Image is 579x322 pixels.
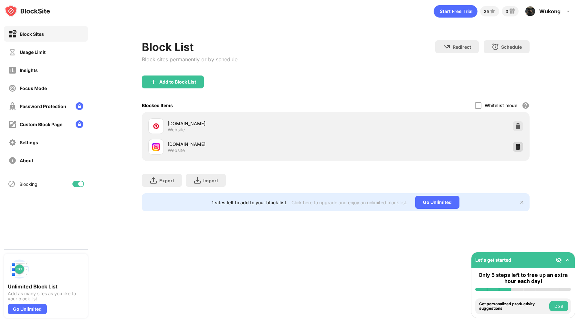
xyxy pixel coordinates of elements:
[212,200,288,205] div: 1 sites left to add to your block list.
[484,9,489,14] div: 35
[8,66,16,74] img: insights-off.svg
[8,156,16,165] img: about-off.svg
[8,304,47,314] div: Go Unlimited
[501,44,522,50] div: Schedule
[20,140,38,145] div: Settings
[453,44,471,50] div: Redirect
[525,6,535,16] img: ACg8ocJWbvoldmr6_5lrVinwlapSz0LJSJjw6grnAQC7D9ovS7rKOcY=s96-c
[19,181,37,187] div: Blocking
[20,49,46,55] div: Usage Limit
[142,56,237,63] div: Block sites permanently or by schedule
[8,30,16,38] img: block-on.svg
[20,158,33,163] div: About
[20,31,44,37] div: Block Sites
[8,283,84,290] div: Unlimited Block List
[152,122,160,130] img: favicons
[142,40,237,54] div: Block List
[142,103,173,108] div: Blocked Items
[159,178,174,183] div: Export
[519,200,524,205] img: x-button.svg
[564,257,571,263] img: omni-setup-toggle.svg
[489,7,497,15] img: points-small.svg
[20,122,62,127] div: Custom Block Page
[8,48,16,56] img: time-usage-off.svg
[434,5,478,18] div: animation
[8,138,16,146] img: settings-off.svg
[485,103,517,108] div: Whitelist mode
[8,84,16,92] img: focus-off.svg
[415,196,459,209] div: Go Unlimited
[555,257,562,263] img: eye-not-visible.svg
[76,120,83,128] img: lock-menu.svg
[5,5,50,17] img: logo-blocksite.svg
[475,272,571,284] div: Only 5 steps left to free up an extra hour each day!
[203,178,218,183] div: Import
[8,120,16,128] img: customize-block-page-off.svg
[8,180,16,188] img: blocking-icon.svg
[475,257,511,263] div: Let's get started
[549,301,568,311] button: Do it
[508,7,516,15] img: reward-small.svg
[159,79,196,85] div: Add to Block List
[8,257,31,281] img: push-block-list.svg
[539,8,561,15] div: Wukong
[168,141,336,147] div: [DOMAIN_NAME]
[479,302,548,311] div: Get personalized productivity suggestions
[168,147,185,153] div: Website
[291,200,407,205] div: Click here to upgrade and enjoy an unlimited block list.
[168,127,185,133] div: Website
[8,102,16,110] img: password-protection-off.svg
[168,120,336,127] div: [DOMAIN_NAME]
[20,67,38,73] div: Insights
[506,9,508,14] div: 3
[76,102,83,110] img: lock-menu.svg
[8,291,84,301] div: Add as many sites as you like to your block list
[20,104,66,109] div: Password Protection
[152,143,160,151] img: favicons
[20,86,47,91] div: Focus Mode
